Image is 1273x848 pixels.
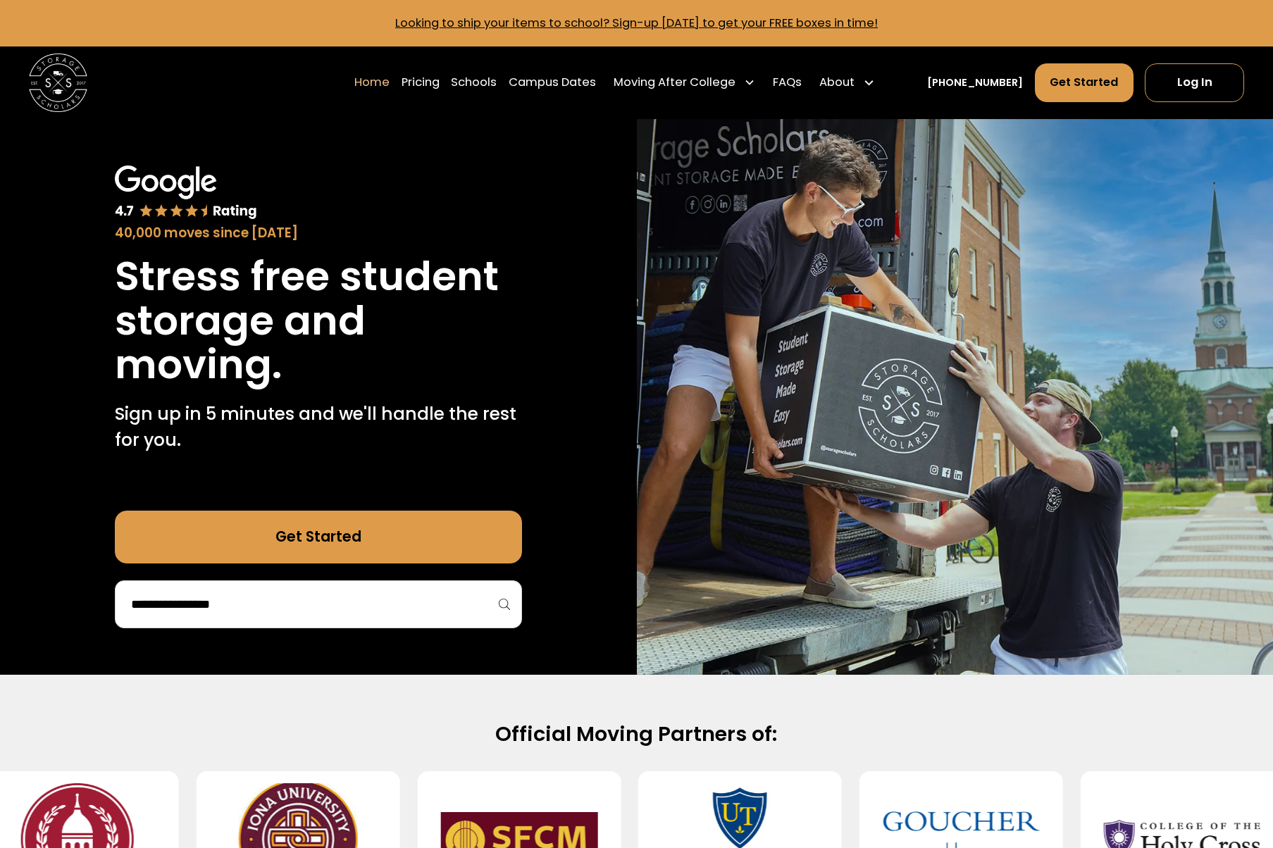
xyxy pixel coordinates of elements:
[171,721,1102,748] h2: Official Moving Partners of:
[115,223,522,243] div: 40,000 moves since [DATE]
[29,54,87,112] img: Storage Scholars main logo
[614,74,735,92] div: Moving After College
[115,166,257,220] img: Google 4.7 star rating
[1145,63,1243,103] a: Log In
[115,254,522,386] h1: Stress free student storage and moving.
[402,63,440,104] a: Pricing
[451,63,497,104] a: Schools
[509,63,596,104] a: Campus Dates
[115,511,522,563] a: Get Started
[115,401,522,453] p: Sign up in 5 minutes and we'll handle the rest for you.
[814,63,881,104] div: About
[29,54,87,112] a: home
[819,74,855,92] div: About
[773,63,802,104] a: FAQs
[607,63,761,104] div: Moving After College
[354,63,390,104] a: Home
[395,15,878,31] a: Looking to ship your items to school? Sign-up [DATE] to get your FREE boxes in time!
[927,75,1023,91] a: [PHONE_NUMBER]
[1035,63,1134,103] a: Get Started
